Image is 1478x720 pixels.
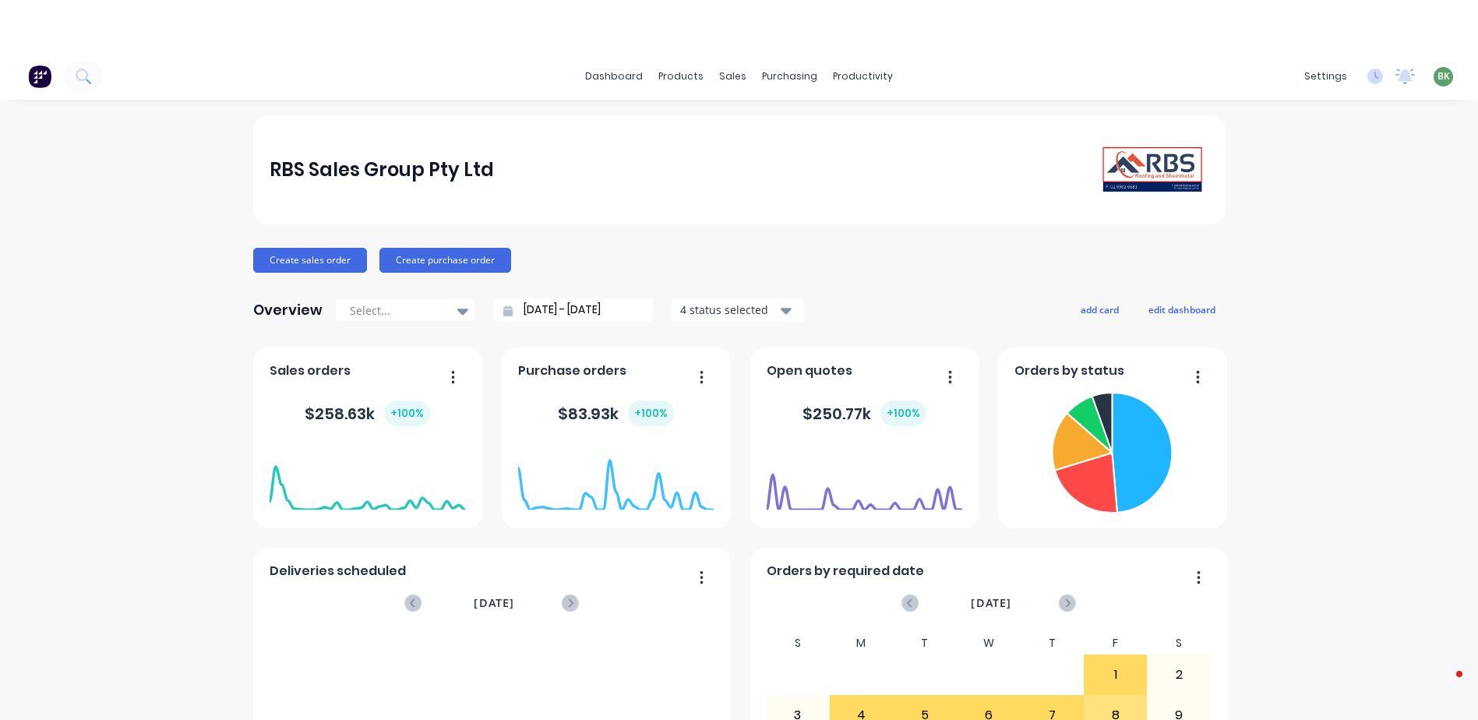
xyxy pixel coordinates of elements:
[474,595,514,612] span: [DATE]
[711,65,754,88] div: sales
[577,65,651,88] a: dashboard
[825,65,901,88] div: productivity
[270,362,351,380] span: Sales orders
[1296,65,1355,88] div: settings
[384,401,430,426] div: + 100 %
[270,562,406,581] span: Deliveries scheduled
[957,632,1021,655] div: W
[305,401,430,426] div: $ 258.63k
[1138,299,1226,319] button: edit dashboard
[1437,69,1450,83] span: BK
[1099,143,1208,196] img: RBS Sales Group Pty Ltd
[651,65,711,88] div: products
[1148,655,1210,694] div: 2
[680,302,778,318] div: 4 status selected
[880,401,926,426] div: + 100 %
[518,362,626,380] span: Purchase orders
[830,632,894,655] div: M
[253,248,367,273] button: Create sales order
[754,65,825,88] div: purchasing
[1085,655,1147,694] div: 1
[1425,667,1462,704] iframe: Intercom live chat
[558,401,674,426] div: $ 83.93k
[767,562,924,581] span: Orders by required date
[270,154,494,185] div: RBS Sales Group Pty Ltd
[1147,632,1211,655] div: S
[893,632,957,655] div: T
[1020,632,1084,655] div: T
[379,248,511,273] button: Create purchase order
[766,632,830,655] div: S
[628,401,674,426] div: + 100 %
[672,298,804,322] button: 4 status selected
[971,595,1011,612] span: [DATE]
[1071,299,1129,319] button: add card
[1014,362,1124,380] span: Orders by status
[1084,632,1148,655] div: F
[802,401,926,426] div: $ 250.77k
[28,65,51,88] img: Factory
[253,295,323,326] div: Overview
[767,362,852,380] span: Open quotes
